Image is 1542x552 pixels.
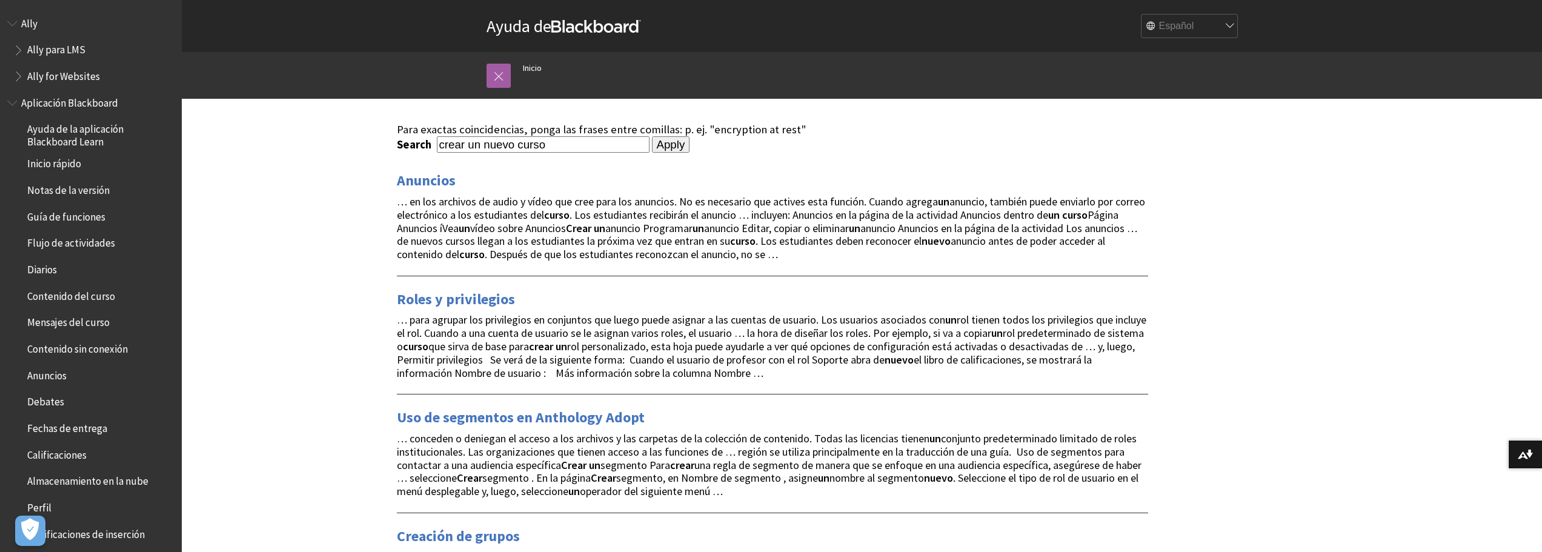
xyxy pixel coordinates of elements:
[991,326,1003,340] strong: un
[551,20,641,33] strong: Blackboard
[652,136,690,153] input: Apply
[523,61,542,76] a: Inicio
[1062,208,1088,222] strong: curso
[922,234,951,248] strong: nuevo
[21,93,118,109] span: Aplicación Blackboard
[566,221,591,235] strong: Crear
[670,458,694,472] strong: crear
[544,208,570,222] strong: curso
[27,259,57,276] span: Diarios
[403,339,428,353] strong: curso
[938,195,949,208] strong: un
[27,286,115,302] span: Contenido del curso
[27,66,100,82] span: Ally for Websites
[27,445,87,461] span: Calificaciones
[924,471,953,485] strong: nuevo
[27,418,107,434] span: Fechas de entrega
[15,516,45,546] button: Abrir preferencias
[849,221,860,235] strong: un
[27,154,81,170] span: Inicio rápido
[818,471,829,485] strong: un
[457,471,482,485] strong: Crear
[529,339,553,353] strong: crear
[397,431,1142,498] span: … conceden o deniegan el acceso a los archivos y las carpetas de la colección de contenido. Todas...
[885,353,914,367] strong: nuevo
[1048,208,1060,222] strong: un
[561,458,587,472] strong: Crear
[27,313,110,329] span: Mensajes del curso
[459,247,485,261] strong: curso
[487,15,641,37] a: Ayuda deBlackboard
[27,524,145,540] span: Notificaciones de inserción
[693,221,704,235] strong: un
[21,13,38,30] span: Ally
[27,471,148,488] span: Almacenamiento en la nube
[945,313,957,327] strong: un
[397,527,520,546] a: Creación de grupos
[27,497,52,514] span: Perfil
[397,123,1148,136] div: Para exactas coincidencias, ponga las frases entre comillas: p. ej. "encryption at rest"
[27,40,85,56] span: Ally para LMS
[397,138,434,151] label: Search
[27,180,110,196] span: Notas de la versión
[27,365,67,382] span: Anuncios
[27,233,115,250] span: Flujo de actividades
[7,13,174,87] nav: Book outline for Anthology Ally Help
[397,290,515,309] a: Roles y privilegios
[27,207,105,223] span: Guía de funciones
[591,471,616,485] strong: Crear
[397,408,645,427] a: Uso de segmentos en Anthology Adopt
[27,392,64,408] span: Debates
[1142,15,1238,39] select: Site Language Selector
[929,431,941,445] strong: un
[397,195,1145,261] span: … en los archivos de audio y vídeo que cree para los anuncios. No es necesario que actives esta f...
[27,119,173,148] span: Ayuda de la aplicación Blackboard Learn
[397,313,1146,379] span: … para agrupar los privilegios en conjuntos que luego puede asignar a las cuentas de usuario. Los...
[27,339,128,355] span: Contenido sin conexión
[556,339,567,353] strong: un
[589,458,600,472] strong: un
[568,484,580,498] strong: un
[459,221,470,235] strong: un
[397,171,456,190] a: Anuncios
[594,221,605,235] strong: un
[730,234,756,248] strong: curso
